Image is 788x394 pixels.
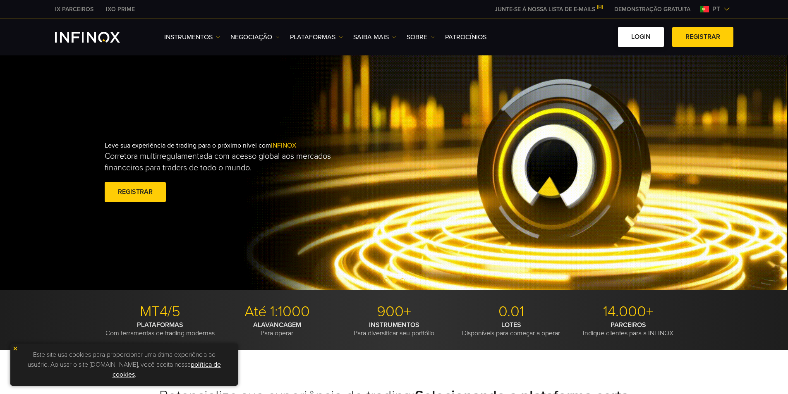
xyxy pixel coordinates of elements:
a: Saiba mais [353,32,396,42]
p: 0.01 [456,303,567,321]
p: Para diversificar seu portfólio [339,321,450,337]
p: Para operar [222,321,333,337]
strong: ALAVANCAGEM [253,321,301,329]
p: 14.000+ [573,303,684,321]
a: INFINOX [100,5,141,14]
p: Este site usa cookies para proporcionar uma ótima experiência ao usuário. Ao usar o site [DOMAIN_... [14,348,234,382]
strong: INSTRUMENTOS [369,321,419,329]
a: JUNTE-SE À NOSSA LISTA DE E-MAILS [489,6,608,13]
p: Corretora multirregulamentada com acesso global aos mercados financeiros para traders de todo o m... [105,150,350,174]
a: INFINOX Logo [55,32,139,43]
span: Go to slide 3 [400,278,405,283]
p: Disponíveis para começar a operar [456,321,567,337]
a: SOBRE [407,32,435,42]
p: Com ferramentas de trading modernas [105,321,216,337]
span: Go to slide 1 [383,278,388,283]
span: Go to slide 2 [392,278,397,283]
p: Até 1:1000 [222,303,333,321]
a: INFINOX [49,5,100,14]
a: PLATAFORMAS [290,32,343,42]
span: INFINOX [271,141,296,150]
img: yellow close icon [12,346,18,351]
a: INFINOX MENU [608,5,697,14]
p: MT4/5 [105,303,216,321]
p: Indique clientes para a INFINOX [573,321,684,337]
span: pt [709,4,723,14]
strong: PLATAFORMAS [137,321,183,329]
a: Registrar [672,27,733,47]
a: NEGOCIAÇÃO [230,32,280,42]
a: Instrumentos [164,32,220,42]
a: Registrar [105,182,166,202]
strong: LOTES [501,321,521,329]
div: Leve sua experiência de trading para o próximo nível com [105,128,412,217]
a: Patrocínios [445,32,486,42]
strong: PARCEIROS [611,321,646,329]
a: Login [618,27,664,47]
p: 900+ [339,303,450,321]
